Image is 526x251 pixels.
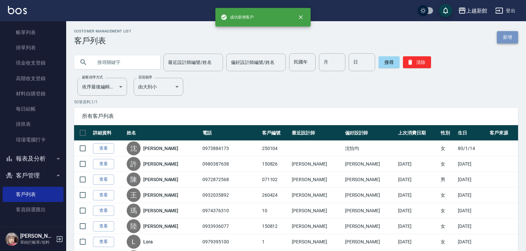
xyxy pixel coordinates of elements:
[403,56,431,68] button: 清除
[260,141,290,156] td: 250104
[290,125,343,141] th: 最近設計師
[143,207,178,214] a: [PERSON_NAME]
[127,157,141,171] div: 許
[343,172,396,187] td: [PERSON_NAME]
[201,125,260,141] th: 電話
[260,219,290,234] td: 150812
[343,203,396,219] td: [PERSON_NAME]
[127,141,141,155] div: 沈
[439,219,456,234] td: 女
[20,239,54,245] p: 單純打帳單/領料
[5,232,19,246] img: Person
[93,175,114,185] a: 查看
[290,203,343,219] td: [PERSON_NAME]
[127,219,141,233] div: 陸
[396,203,439,219] td: [DATE]
[290,172,343,187] td: [PERSON_NAME]
[456,172,488,187] td: [DATE]
[125,125,201,141] th: 姓名
[456,234,488,250] td: [DATE]
[3,40,64,55] a: 掛單列表
[3,101,64,117] a: 每日結帳
[93,159,114,169] a: 查看
[290,234,343,250] td: [PERSON_NAME]
[93,206,114,216] a: 查看
[456,187,488,203] td: [DATE]
[8,6,27,14] img: Logo
[201,141,260,156] td: 0973884173
[290,156,343,172] td: [PERSON_NAME]
[201,234,260,250] td: 0979395100
[396,125,439,141] th: 上次消費日期
[201,203,260,219] td: 0974376310
[3,187,64,202] a: 客戶列表
[439,156,456,172] td: 女
[3,167,64,184] button: 客戶管理
[201,156,260,172] td: 0980387638
[343,187,396,203] td: [PERSON_NAME]
[456,219,488,234] td: [DATE]
[3,25,64,40] a: 帳單列表
[3,117,64,132] a: 排班表
[497,31,518,43] a: 新增
[290,219,343,234] td: [PERSON_NAME]
[74,29,131,33] h2: Customer Management List
[439,125,456,141] th: 性別
[143,176,178,183] a: [PERSON_NAME]
[439,187,456,203] td: 女
[439,4,452,17] button: save
[82,75,103,80] label: 顧客排序方式
[3,150,64,167] button: 報表及分析
[74,99,518,105] p: 50 筆資料, 1 / 1
[488,125,518,141] th: 客戶來源
[3,202,64,217] a: 客資篩選匯出
[343,156,396,172] td: [PERSON_NAME]
[396,187,439,203] td: [DATE]
[93,221,114,231] a: 查看
[456,125,488,141] th: 生日
[127,204,141,218] div: 瑪
[396,156,439,172] td: [DATE]
[456,203,488,219] td: [DATE]
[143,223,178,229] a: [PERSON_NAME]
[293,10,308,25] button: close
[221,14,254,21] span: 成功新增客戶
[378,56,400,68] button: 搜尋
[127,188,141,202] div: 王
[456,141,488,156] td: 80/1/14
[93,190,114,200] a: 查看
[290,187,343,203] td: [PERSON_NAME]
[439,234,456,250] td: 女
[260,187,290,203] td: 260424
[93,143,114,154] a: 查看
[260,203,290,219] td: 10
[127,173,141,186] div: 陳
[260,156,290,172] td: 150826
[143,161,178,167] a: [PERSON_NAME]
[143,145,178,152] a: [PERSON_NAME]
[396,172,439,187] td: [DATE]
[439,141,456,156] td: 女
[3,55,64,71] a: 現金收支登錄
[466,7,487,15] div: 上越新館
[260,234,290,250] td: 1
[91,125,125,141] th: 詳細資料
[260,125,290,141] th: 客戶編號
[343,234,396,250] td: [PERSON_NAME]
[260,172,290,187] td: 071102
[143,192,178,198] a: [PERSON_NAME]
[396,234,439,250] td: [DATE]
[3,71,64,86] a: 高階收支登錄
[134,78,183,96] div: 由大到小
[93,53,155,71] input: 搜尋關鍵字
[396,219,439,234] td: [DATE]
[138,75,152,80] label: 呈現順序
[3,86,64,101] a: 材料自購登錄
[143,238,153,245] a: Lora
[127,235,141,249] div: L
[456,156,488,172] td: [DATE]
[3,132,64,147] a: 現場電腦打卡
[74,36,131,45] h3: 客戶列表
[93,237,114,247] a: 查看
[456,4,490,18] button: 上越新館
